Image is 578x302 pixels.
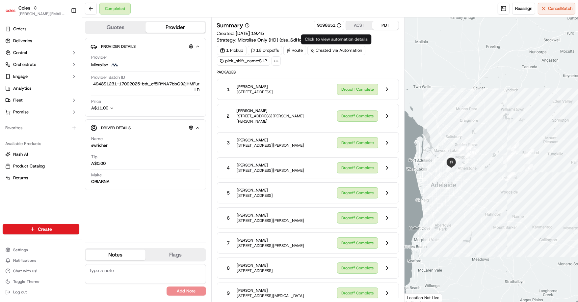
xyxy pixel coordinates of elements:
span: Created: [217,30,264,37]
span: Provider Batch ID [91,75,125,80]
span: Orders [13,26,26,32]
img: Coles [5,5,16,16]
button: Provider Details [91,41,200,52]
button: CancelBatch [538,3,575,15]
span: • [55,102,57,107]
span: Packages [217,70,399,75]
button: Start new chat [112,65,120,73]
div: swrichar [91,142,108,148]
span: Control [13,50,27,56]
div: We're available if you need us! [30,69,91,75]
div: 15 [458,144,466,153]
span: 6 [227,215,230,221]
a: Product Catalog [5,163,77,169]
span: 4 [227,165,230,171]
button: Fleet [3,95,79,106]
span: Log out [13,289,27,295]
span: Create [38,226,52,232]
span: A$11.00 [91,105,108,111]
span: [STREET_ADDRESS][PERSON_NAME] [237,168,304,173]
button: Promise [3,107,79,117]
span: Provider Details [101,44,136,49]
a: Powered byPylon [46,163,80,168]
input: Got a question? Start typing here... [17,42,118,49]
div: Route [283,46,306,55]
div: 13 [470,149,479,158]
span: Reassign [515,6,532,12]
span: [STREET_ADDRESS] [237,89,273,95]
span: 3 [227,139,230,146]
button: See all [102,84,120,92]
span: Settings [13,247,28,253]
button: Driver Details [91,122,200,133]
div: 14 [465,144,473,153]
span: 4948S1231-17092025-bth_cf5iRYNA7bbG92jHMFurLR [91,81,200,93]
span: Price [91,99,101,105]
span: [PERSON_NAME] [237,163,304,168]
img: 1736555255976-a54dd68f-1ca7-489b-9aae-adbdc363a1c4 [13,120,18,125]
div: Click to view automation details [301,34,371,44]
div: ORIARNA [91,179,110,185]
button: Settings [3,245,79,255]
div: 16 Dropoffs [248,46,282,55]
button: Coles [18,5,30,11]
img: 9348399581014_9c7cce1b1fe23128a2eb_72.jpg [14,63,26,75]
span: Orchestrate [13,62,36,68]
div: Strategy: [217,37,316,43]
span: [DATE] 19:45 [236,30,264,36]
img: Asif Zaman Khan [7,96,17,106]
div: 16 [456,146,464,154]
div: pick_shift_name:S12 [217,56,270,66]
span: [STREET_ADDRESS][PERSON_NAME][PERSON_NAME] [236,113,332,124]
div: 1 [503,155,512,164]
span: 9 [227,290,230,296]
button: Flags [145,250,205,260]
h3: Summary [217,22,244,28]
span: Pylon [66,163,80,168]
span: [PERSON_NAME] [20,120,53,125]
span: Chat with us! [13,268,37,274]
img: microlise_logo.jpeg [111,61,118,69]
button: A$11.00 [91,105,149,111]
div: 1 Pickup [217,46,247,55]
span: [PERSON_NAME] [236,108,332,113]
div: 2 [508,150,516,159]
div: 6 [525,164,533,172]
div: Favorites [3,123,79,133]
button: Nash AI [3,149,79,160]
button: 9098651 [317,22,341,28]
div: 5 [526,149,534,157]
span: [STREET_ADDRESS][PERSON_NAME] [237,218,304,223]
button: Quotes [86,22,145,33]
span: [STREET_ADDRESS][PERSON_NAME] [237,143,304,148]
div: 3 [511,142,519,151]
span: Notifications [13,258,36,263]
span: Analytics [13,85,31,91]
button: Create [3,224,79,234]
div: 12 [465,149,474,158]
a: 📗Knowledge Base [4,144,53,156]
a: Analytics [3,83,79,94]
button: Product Catalog [3,161,79,171]
button: Notes [86,250,145,260]
span: Microlise [91,62,108,68]
div: Start new chat [30,63,108,69]
span: Nash AI [13,151,28,157]
button: [PERSON_NAME][EMAIL_ADDRESS][DOMAIN_NAME] [18,11,66,16]
a: Microlise Only (HD) (dss_SdHd6m) [238,37,316,43]
a: 💻API Documentation [53,144,108,156]
img: 1736555255976-a54dd68f-1ca7-489b-9aae-adbdc363a1c4 [13,102,18,107]
div: 4 [524,149,533,158]
span: [PERSON_NAME] [20,102,53,107]
span: Product Catalog [13,163,45,169]
div: Location Not Live [405,293,442,302]
a: Nash AI [5,151,77,157]
img: 1736555255976-a54dd68f-1ca7-489b-9aae-adbdc363a1c4 [7,63,18,75]
div: Past conversations [7,85,44,91]
span: [DATE] [58,102,72,107]
button: Chat with us! [3,266,79,276]
span: [STREET_ADDRESS] [237,268,273,273]
div: Available Products [3,138,79,149]
span: Deliveries [13,38,32,44]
